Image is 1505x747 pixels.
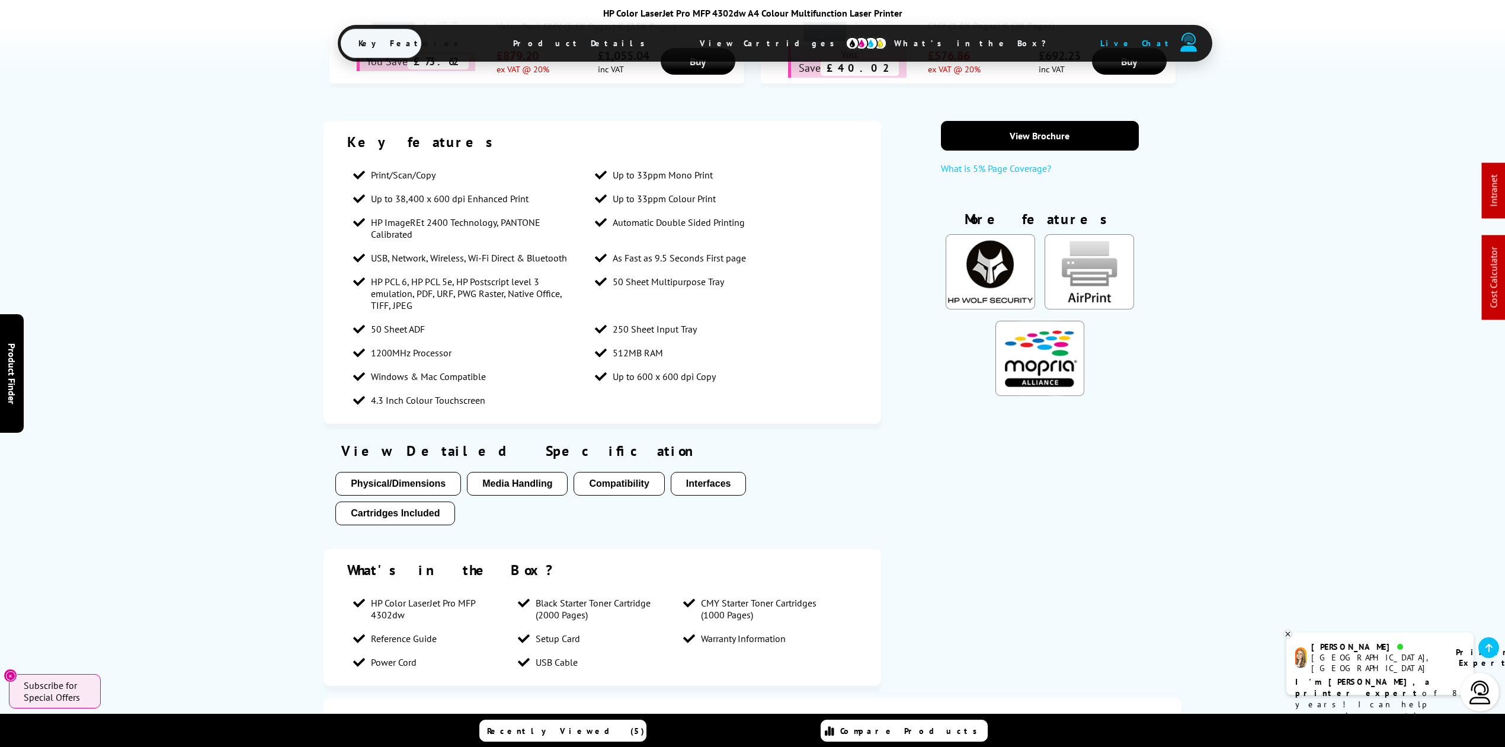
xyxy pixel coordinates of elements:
span: View Cartridges [682,28,863,59]
img: user-headset-duotone.svg [1180,33,1197,52]
button: Interfaces [671,472,747,496]
span: Live Chat [1100,38,1174,49]
img: Mopria Certified [995,321,1084,396]
span: Warranty Information [701,633,786,644]
div: View Detailed Specification [335,442,869,460]
b: I'm [PERSON_NAME], a printer expert [1295,676,1433,698]
a: Intranet [1488,175,1500,207]
span: HP ImageREt 2400 Technology, PANTONE Calibrated [371,216,582,240]
span: Up to 38,400 x 600 dpi Enhanced Print [371,193,529,205]
a: KeyFeatureModal324 [995,387,1084,398]
button: Cartridges Included [335,502,455,525]
span: Compare Products [840,726,984,736]
span: 512MB RAM [613,347,663,359]
span: HP PCL 6, HP PCL 5e, HP Postscript level 3 emulation, PDF, URF, PWG Raster, Native Office, TIFF, ... [371,276,582,311]
a: KeyFeatureModal85 [1045,300,1133,312]
span: Power Cord [371,656,417,668]
button: Physical/Dimensions [335,472,461,496]
button: Close [4,669,17,682]
span: Print/Scan/Copy [371,169,436,181]
a: Cost Calculator [1488,247,1500,308]
span: USB, Network, Wireless, Wi-Fi Direct & Bluetooth [371,252,567,264]
a: Compare Products [821,720,988,742]
span: Black Starter Toner Cartridge (2000 Pages) [536,597,671,621]
span: Up to 33ppm Mono Print [613,169,713,181]
div: Key features [347,133,857,151]
span: Automatic Double Sided Printing [613,216,745,228]
span: Recently Viewed (5) [487,726,645,736]
div: HP Color LaserJet Pro MFP 4302dw A4 Colour Multifunction Laser Printer [338,7,1167,19]
a: Recently Viewed (5) [479,720,646,742]
span: USB Cable [536,656,578,668]
span: 50 Sheet ADF [371,323,425,335]
span: 50 Sheet Multipurpose Tray [613,276,724,288]
span: Product Details [495,29,669,58]
span: Up to 33ppm Colour Print [613,193,716,205]
span: Reference Guide [371,633,437,644]
span: 250 Sheet Input Tray [613,323,697,335]
div: What's in the Box? [347,561,857,579]
span: 4.3 Inch Colour Touchscreen [371,394,485,406]
span: Key Features [341,29,482,58]
div: [PERSON_NAME] [1311,641,1441,652]
img: user-headset-light.svg [1468,681,1492,704]
span: As Fast as 9.5 Seconds First page [613,252,746,264]
span: Up to 600 x 600 dpi Copy [613,371,716,382]
span: CMY Starter Toner Cartridges (1000 Pages) [701,597,836,621]
a: What is 5% Page Coverage? [941,162,1139,180]
span: 1200MHz Processor [371,347,451,359]
span: Subscribe for Special Offers [24,679,89,703]
div: Compare the Range [335,710,1170,728]
span: Product Finder [6,343,18,404]
a: KeyFeatureModal333 [946,300,1035,312]
div: More features [941,210,1139,234]
span: Setup Card [536,633,580,644]
button: Compatibility [574,472,664,496]
img: cmyk-icon.svg [846,37,887,50]
span: HP Color LaserJet Pro MFP 4302dw [371,597,506,621]
span: What’s in the Box? [876,29,1075,58]
img: amy-livechat.png [1295,647,1307,668]
p: of 8 years! I can help you choose the right product [1295,676,1465,733]
a: View Brochure [941,121,1139,151]
div: [GEOGRAPHIC_DATA], [GEOGRAPHIC_DATA] [1311,652,1441,673]
button: Media Handling [467,472,568,496]
img: HP Wolf Pro Security [946,234,1035,309]
span: Windows & Mac Compatible [371,371,486,382]
img: AirPrint [1045,234,1133,309]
